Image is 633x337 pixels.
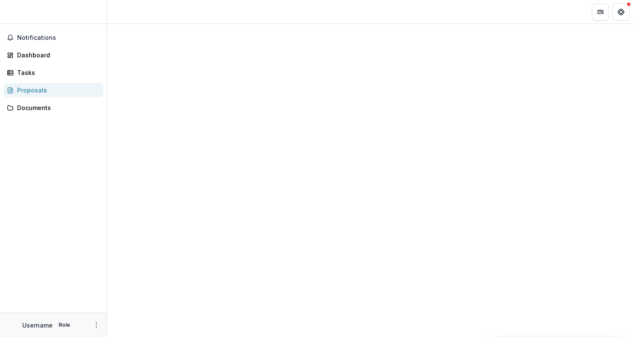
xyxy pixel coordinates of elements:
a: Proposals [3,83,103,97]
p: Role [56,321,73,329]
p: Username [22,321,53,330]
span: Notifications [17,34,100,42]
button: Partners [592,3,609,21]
div: Proposals [17,86,96,95]
a: Tasks [3,66,103,80]
a: Documents [3,101,103,115]
div: Documents [17,103,96,112]
button: More [91,320,101,330]
div: Dashboard [17,51,96,60]
button: Get Help [612,3,630,21]
button: Notifications [3,31,103,45]
a: Dashboard [3,48,103,62]
div: Tasks [17,68,96,77]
